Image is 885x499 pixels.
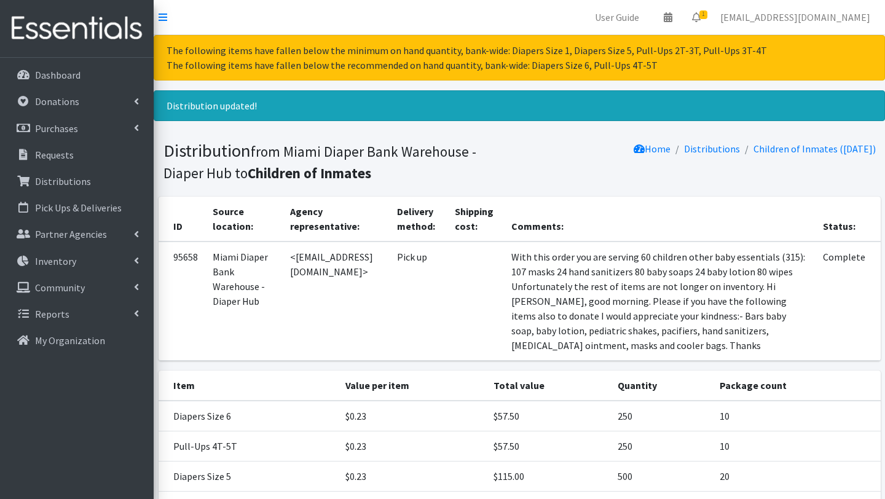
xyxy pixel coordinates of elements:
[712,431,881,462] td: 10
[712,462,881,492] td: 20
[712,401,881,431] td: 10
[5,328,149,353] a: My Organization
[610,462,712,492] td: 500
[486,462,610,492] td: $115.00
[154,90,885,121] div: Distribution updated!
[35,175,91,187] p: Distributions
[447,197,504,242] th: Shipping cost:
[35,255,76,267] p: Inventory
[35,334,105,347] p: My Organization
[5,116,149,141] a: Purchases
[205,197,283,242] th: Source location:
[35,69,81,81] p: Dashboard
[338,431,486,462] td: $0.23
[248,164,371,182] b: Children of Inmates
[5,63,149,87] a: Dashboard
[5,89,149,114] a: Donations
[35,281,85,294] p: Community
[35,202,122,214] p: Pick Ups & Deliveries
[159,371,338,401] th: Item
[154,35,885,81] div: The following items have fallen below the minimum on hand quantity, bank-wide: Diapers Size 1, Di...
[486,401,610,431] td: $57.50
[390,242,447,361] td: Pick up
[159,401,338,431] td: Diapers Size 6
[338,401,486,431] td: $0.23
[712,371,881,401] th: Package count
[5,249,149,273] a: Inventory
[682,5,710,29] a: 1
[390,197,447,242] th: Delivery method:
[486,431,610,462] td: $57.50
[753,143,876,155] a: Children of Inmates ([DATE])
[504,197,816,242] th: Comments:
[205,242,283,361] td: Miami Diaper Bank Warehouse - Diaper Hub
[5,222,149,246] a: Partner Agencies
[5,169,149,194] a: Distributions
[163,143,476,182] small: from Miami Diaper Bank Warehouse - Diaper Hub to
[35,228,107,240] p: Partner Agencies
[699,10,707,19] span: 1
[684,143,740,155] a: Distributions
[35,149,74,161] p: Requests
[5,195,149,220] a: Pick Ups & Deliveries
[5,275,149,300] a: Community
[338,371,486,401] th: Value per item
[338,462,486,492] td: $0.23
[816,242,880,361] td: Complete
[159,431,338,462] td: Pull-Ups 4T-5T
[610,371,712,401] th: Quantity
[163,140,515,183] h1: Distribution
[585,5,649,29] a: User Guide
[35,95,79,108] p: Donations
[35,122,78,135] p: Purchases
[5,143,149,167] a: Requests
[816,197,880,242] th: Status:
[159,242,205,361] td: 95658
[5,302,149,326] a: Reports
[283,197,390,242] th: Agency representative:
[610,401,712,431] td: 250
[710,5,880,29] a: [EMAIL_ADDRESS][DOMAIN_NAME]
[159,462,338,492] td: Diapers Size 5
[5,8,149,49] img: HumanEssentials
[283,242,390,361] td: <[EMAIL_ADDRESS][DOMAIN_NAME]>
[610,431,712,462] td: 250
[486,371,610,401] th: Total value
[35,308,69,320] p: Reports
[634,143,671,155] a: Home
[504,242,816,361] td: With this order you are serving 60 children other baby essentials (315): 107 masks 24 hand saniti...
[159,197,205,242] th: ID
